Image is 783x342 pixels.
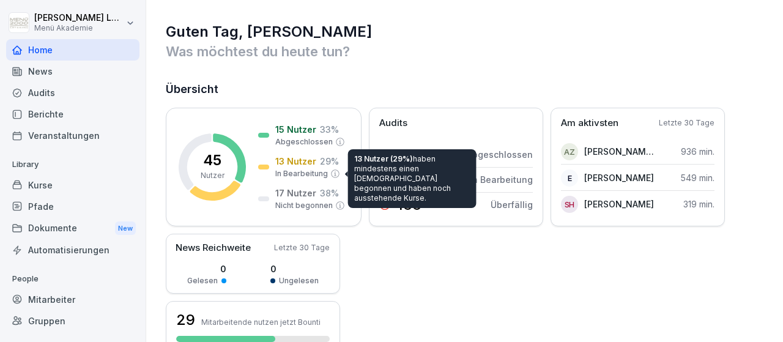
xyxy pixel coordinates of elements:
[6,310,139,332] a: Gruppen
[6,155,139,174] p: Library
[6,125,139,146] a: Veranstaltungen
[379,116,407,130] p: Audits
[6,174,139,196] a: Kurse
[6,289,139,310] a: Mitarbeiter
[659,117,714,128] p: Letzte 30 Tage
[275,123,316,136] p: 15 Nutzer
[187,262,226,275] p: 0
[467,148,533,161] p: Abgeschlossen
[6,269,139,289] p: People
[201,318,321,327] p: Mitarbeitende nutzen jetzt Bounti
[320,187,339,199] p: 38 %
[320,155,339,168] p: 29 %
[354,154,413,163] span: 13 Nutzer (29%)
[176,241,251,255] p: News Reichweite
[176,310,195,330] h3: 29
[6,61,139,82] a: News
[396,198,421,212] p: 166
[275,200,333,211] p: Nicht begonnen
[187,275,218,286] p: Gelesen
[584,198,654,210] p: [PERSON_NAME]
[584,145,655,158] p: [PERSON_NAME] Zsarta
[491,198,533,211] p: Überfällig
[34,13,124,23] p: [PERSON_NAME] Lechler
[561,116,618,130] p: Am aktivsten
[34,24,124,32] p: Menü Akademie
[115,221,136,236] div: New
[584,171,654,184] p: [PERSON_NAME]
[275,155,316,168] p: 13 Nutzer
[6,82,139,103] a: Audits
[6,217,139,240] div: Dokumente
[166,22,765,42] h1: Guten Tag, [PERSON_NAME]
[201,170,225,181] p: Nutzer
[348,149,477,208] div: haben mindestens einen [DEMOGRAPHIC_DATA] begonnen und haben noch ausstehende Kurse.
[681,145,714,158] p: 936 min.
[6,239,139,261] a: Automatisierungen
[166,42,765,61] p: Was möchtest du heute tun?
[320,123,339,136] p: 33 %
[275,136,333,147] p: Abgeschlossen
[6,217,139,240] a: DokumenteNew
[6,39,139,61] a: Home
[561,143,578,160] div: AZ
[681,171,714,184] p: 549 min.
[396,147,420,162] p: 121
[683,198,714,210] p: 319 min.
[270,262,319,275] p: 0
[6,196,139,217] a: Pfade
[561,169,578,187] div: E
[166,81,765,98] h2: Übersicht
[6,103,139,125] a: Berichte
[274,242,330,253] p: Letzte 30 Tage
[275,187,316,199] p: 17 Nutzer
[203,153,221,168] p: 45
[279,275,319,286] p: Ungelesen
[470,173,533,186] p: In Bearbeitung
[561,196,578,213] div: SH
[275,168,328,179] p: In Bearbeitung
